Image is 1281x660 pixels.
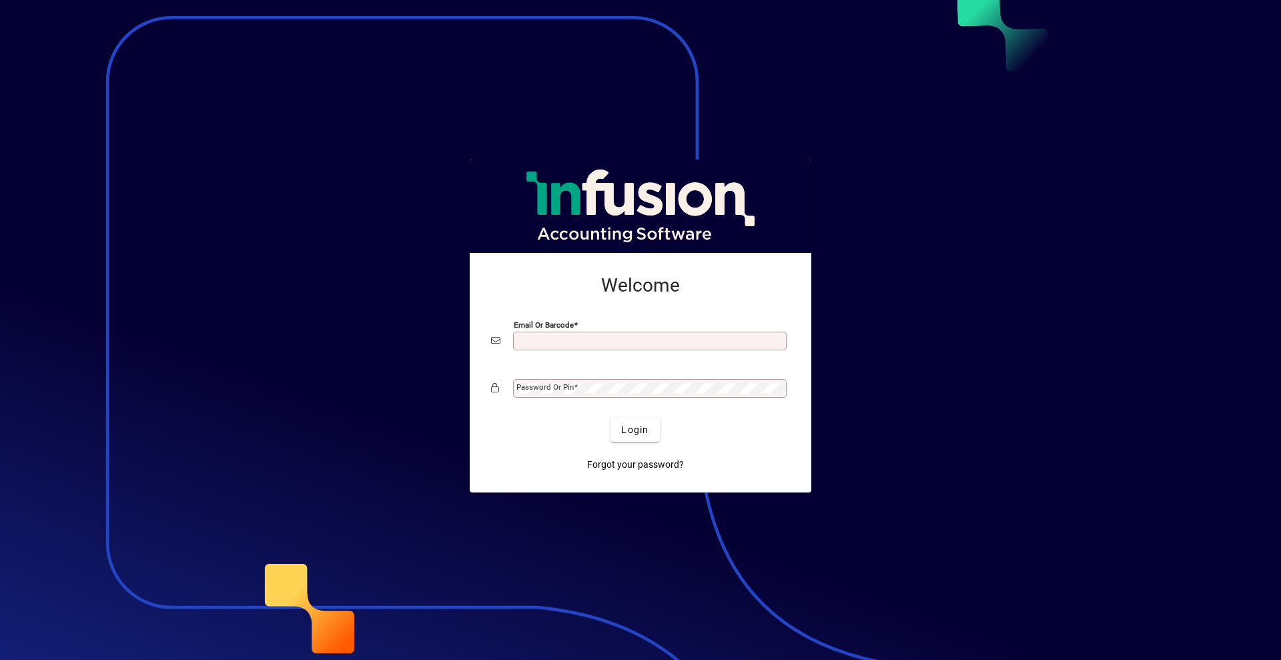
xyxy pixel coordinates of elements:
[582,452,689,476] a: Forgot your password?
[514,320,574,330] mat-label: Email or Barcode
[491,274,790,297] h2: Welcome
[516,382,574,392] mat-label: Password or Pin
[587,458,684,472] span: Forgot your password?
[621,423,649,437] span: Login
[610,418,659,442] button: Login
